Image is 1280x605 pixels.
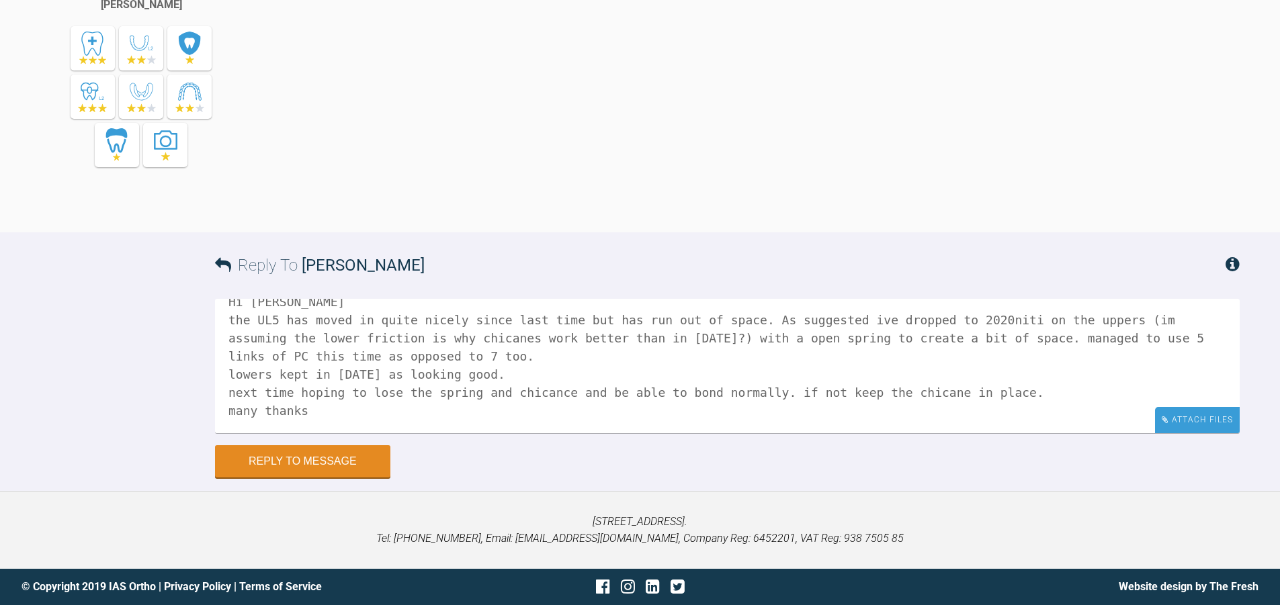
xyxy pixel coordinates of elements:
textarea: Hi [PERSON_NAME] the UL5 has moved in quite nicely since last time but has run out of space. As s... [215,299,1240,433]
button: Reply to Message [215,445,390,477]
div: Attach Files [1155,407,1240,433]
a: Website design by The Fresh [1119,580,1258,593]
p: [STREET_ADDRESS]. Tel: [PHONE_NUMBER], Email: [EMAIL_ADDRESS][DOMAIN_NAME], Company Reg: 6452201,... [22,513,1258,547]
div: © Copyright 2019 IAS Ortho | | [22,578,434,596]
a: Terms of Service [239,580,322,593]
span: [PERSON_NAME] [302,256,425,275]
a: Privacy Policy [164,580,231,593]
h3: Reply To [215,252,425,278]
